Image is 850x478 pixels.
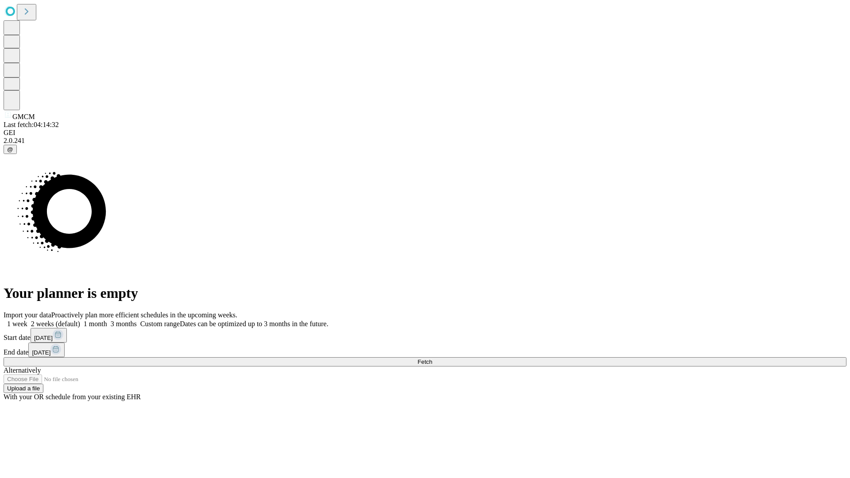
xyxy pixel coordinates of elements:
[28,343,65,357] button: [DATE]
[12,113,35,120] span: GMCM
[4,384,43,393] button: Upload a file
[7,320,27,328] span: 1 week
[34,335,53,341] span: [DATE]
[180,320,328,328] span: Dates can be optimized up to 3 months in the future.
[7,146,13,153] span: @
[51,311,237,319] span: Proactively plan more efficient schedules in the upcoming weeks.
[4,145,17,154] button: @
[32,349,50,356] span: [DATE]
[4,393,141,401] span: With your OR schedule from your existing EHR
[111,320,137,328] span: 3 months
[4,343,846,357] div: End date
[31,328,67,343] button: [DATE]
[4,366,41,374] span: Alternatively
[4,357,846,366] button: Fetch
[31,320,80,328] span: 2 weeks (default)
[4,137,846,145] div: 2.0.241
[417,358,432,365] span: Fetch
[4,121,59,128] span: Last fetch: 04:14:32
[4,129,846,137] div: GEI
[4,328,846,343] div: Start date
[4,285,846,301] h1: Your planner is empty
[140,320,180,328] span: Custom range
[4,311,51,319] span: Import your data
[84,320,107,328] span: 1 month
